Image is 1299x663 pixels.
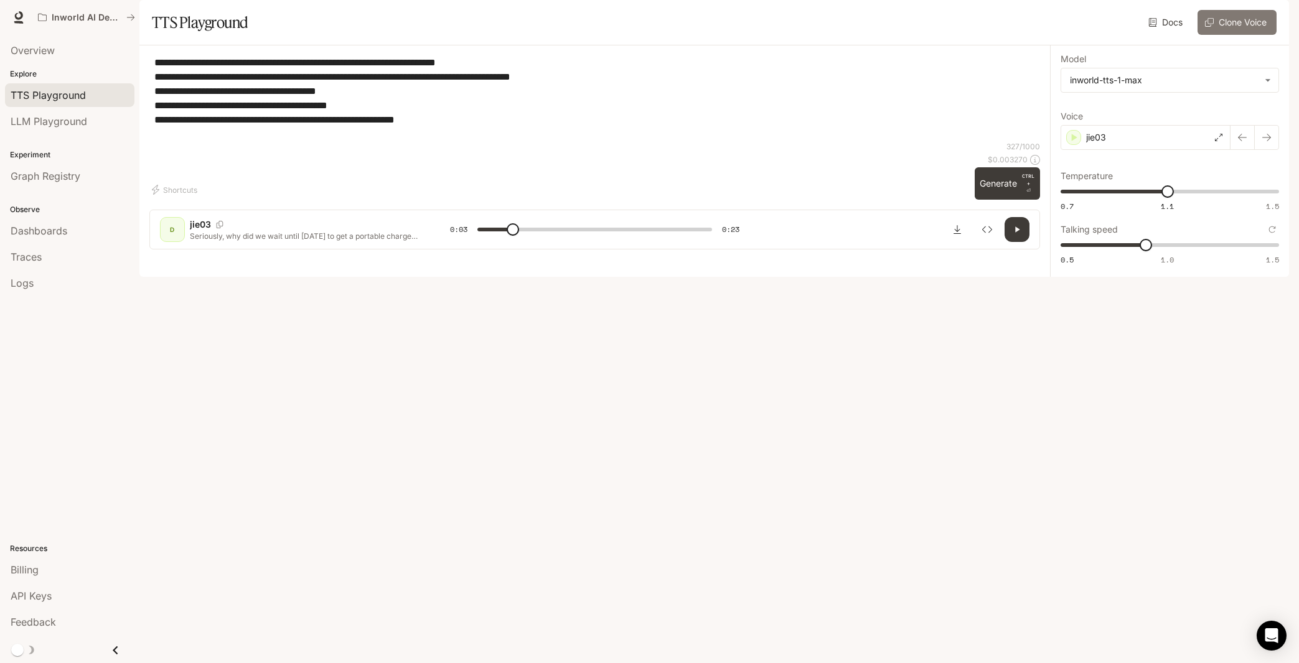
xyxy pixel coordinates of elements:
p: jie03 [190,218,211,231]
span: 1.0 [1161,254,1174,265]
button: Inspect [975,217,1000,242]
span: 0:23 [722,223,739,236]
span: 0.7 [1061,201,1074,211]
p: Model [1061,55,1086,63]
div: Open Intercom Messenger [1257,621,1287,651]
p: ⏎ [1022,172,1035,195]
span: 1.5 [1266,201,1279,211]
p: CTRL + [1022,172,1035,187]
button: Clone Voice [1198,10,1277,35]
span: 1.1 [1161,201,1174,211]
p: Voice [1061,112,1083,121]
h1: TTS Playground [152,10,248,35]
p: 327 / 1000 [1006,141,1040,152]
p: jie03 [1086,131,1106,144]
p: Inworld AI Demos [52,12,121,23]
div: inworld-tts-1-max [1070,74,1259,86]
a: Docs [1146,10,1188,35]
span: 0.5 [1061,254,1074,265]
p: Temperature [1061,172,1113,180]
button: Download audio [945,217,970,242]
span: 0:03 [450,223,467,236]
div: inworld-tts-1-max [1061,68,1278,92]
p: Talking speed [1061,225,1118,234]
button: Shortcuts [149,180,202,200]
button: Reset to default [1265,223,1279,236]
button: GenerateCTRL +⏎ [975,167,1040,200]
span: 1.5 [1266,254,1279,265]
button: Copy Voice ID [211,221,228,228]
p: Seriously, why did we wait until [DATE] to get a portable charger this good? It’s sleek, not bulk... [190,231,420,241]
div: D [162,220,182,239]
button: All workspaces [32,5,141,30]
